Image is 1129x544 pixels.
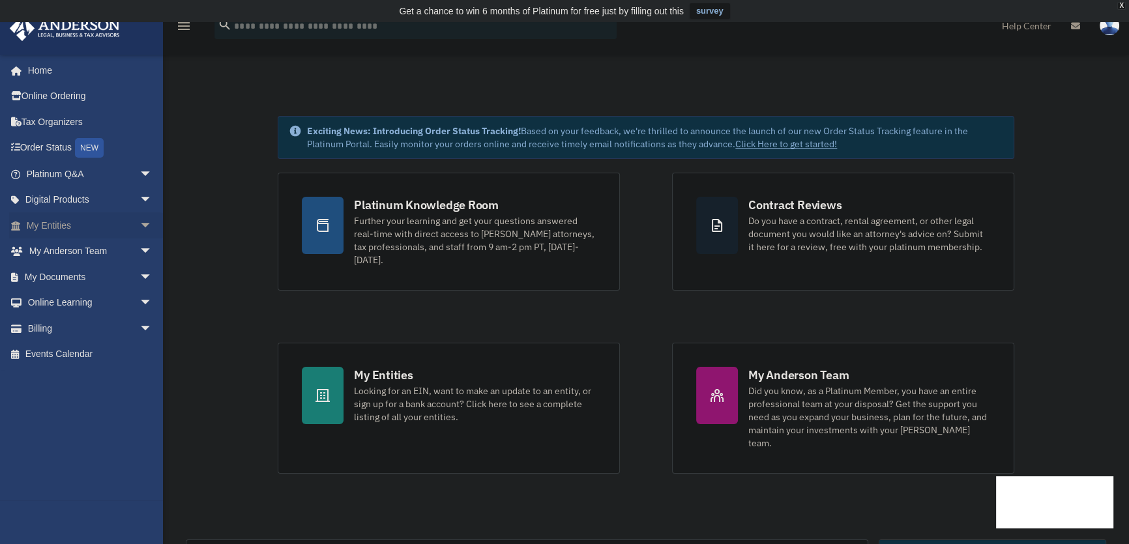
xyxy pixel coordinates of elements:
[307,125,521,137] strong: Exciting News: Introducing Order Status Tracking!
[354,367,413,383] div: My Entities
[735,138,837,150] a: Click Here to get started!
[9,161,172,187] a: Platinum Q&Aarrow_drop_down
[9,83,172,109] a: Online Ordering
[1117,2,1126,10] div: close
[176,23,192,34] a: menu
[9,187,172,213] a: Digital Productsarrow_drop_down
[9,135,172,162] a: Order StatusNEW
[307,124,1003,150] div: Based on your feedback, we're thrilled to announce the launch of our new Order Status Tracking fe...
[1100,16,1119,35] img: User Pic
[9,109,172,135] a: Tax Organizers
[139,290,166,317] span: arrow_drop_down
[75,138,104,158] div: NEW
[139,212,166,239] span: arrow_drop_down
[139,315,166,342] span: arrow_drop_down
[748,384,990,450] div: Did you know, as a Platinum Member, you have an entire professional team at your disposal? Get th...
[748,197,842,213] div: Contract Reviews
[9,238,172,265] a: My Anderson Teamarrow_drop_down
[9,264,172,290] a: My Documentsarrow_drop_down
[218,18,232,32] i: search
[278,173,620,291] a: Platinum Knowledge Room Further your learning and get your questions answered real-time with dire...
[139,264,166,291] span: arrow_drop_down
[354,197,499,213] div: Platinum Knowledge Room
[6,16,124,41] img: Anderson Advisors Platinum Portal
[278,343,620,474] a: My Entities Looking for an EIN, want to make an update to an entity, or sign up for a bank accoun...
[139,187,166,214] span: arrow_drop_down
[9,57,166,83] a: Home
[354,384,596,423] div: Looking for an EIN, want to make an update to an entity, or sign up for a bank account? Click her...
[748,367,849,383] div: My Anderson Team
[9,315,172,341] a: Billingarrow_drop_down
[672,343,1014,474] a: My Anderson Team Did you know, as a Platinum Member, you have an entire professional team at your...
[690,3,730,19] a: survey
[139,161,166,188] span: arrow_drop_down
[354,214,596,266] div: Further your learning and get your questions answered real-time with direct access to [PERSON_NAM...
[672,173,1014,291] a: Contract Reviews Do you have a contract, rental agreement, or other legal document you would like...
[399,3,684,19] div: Get a chance to win 6 months of Platinum for free just by filling out this
[139,238,166,265] span: arrow_drop_down
[748,214,990,253] div: Do you have a contract, rental agreement, or other legal document you would like an attorney's ad...
[9,212,172,238] a: My Entitiesarrow_drop_down
[176,18,192,34] i: menu
[9,290,172,316] a: Online Learningarrow_drop_down
[9,341,172,367] a: Events Calendar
